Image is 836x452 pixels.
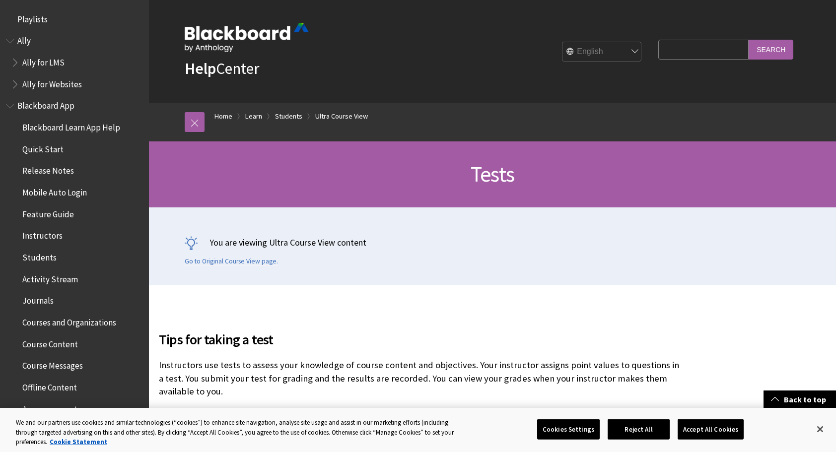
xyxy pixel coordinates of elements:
a: Back to top [764,390,836,409]
span: Playlists [17,11,48,24]
span: Ally for LMS [22,54,65,67]
p: Instructors use tests to assess your knowledge of course content and objectives. Your instructor ... [159,359,679,398]
span: Feature Guide [22,206,74,219]
p: . If your instructor makes a test available for three days, plan to take the test early on the fi... [159,407,679,433]
a: HelpCenter [185,59,259,78]
span: Students [22,249,57,262]
input: Search [749,40,793,59]
a: Students [275,110,302,123]
button: Cookies Settings [537,419,600,440]
a: Home [214,110,232,123]
img: Blackboard by Anthology [185,23,309,52]
span: Tips for taking a test [159,329,679,350]
strong: Help [185,59,216,78]
a: Go to Original Course View page. [185,257,278,266]
span: Course Messages [22,358,83,371]
span: Announcements [22,401,81,414]
span: Tests [471,160,514,188]
span: Blackboard App [17,98,74,111]
span: Release Notes [22,163,74,176]
a: Learn [245,110,262,123]
span: Blackboard Learn App Help [22,119,120,132]
span: Courses and Organizations [22,314,116,327]
button: Accept All Cookies [678,419,744,440]
button: Close [809,418,831,440]
span: Quick Start [22,141,64,154]
nav: Book outline for Playlists [6,11,143,28]
span: Ally [17,33,31,46]
span: Mobile Auto Login [22,184,87,197]
p: You are viewing Ultra Course View content [185,236,800,249]
span: Activity Stream [22,271,78,284]
select: Site Language Selector [562,42,642,62]
a: More information about your privacy, opens in a new tab [50,438,107,446]
span: Ally for Websites [22,76,82,89]
span: Journals [22,293,54,306]
button: Reject All [608,419,670,440]
span: Instructors [22,228,63,241]
div: We and our partners use cookies and similar technologies (“cookies”) to enhance site navigation, ... [16,418,460,447]
span: Course Content [22,336,78,349]
nav: Book outline for Anthology Ally Help [6,33,143,93]
span: Offline Content [22,379,77,392]
a: Ultra Course View [315,110,368,123]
